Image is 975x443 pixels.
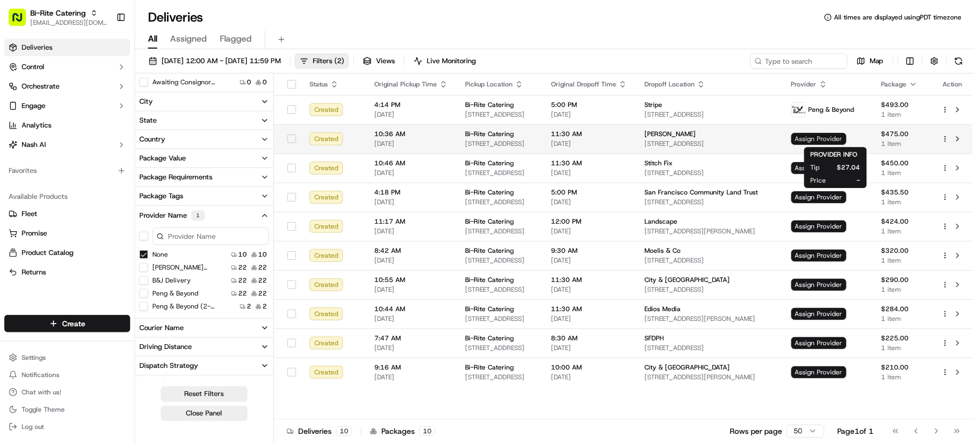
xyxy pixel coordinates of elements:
[465,305,514,313] span: Bi-Rite Catering
[551,344,627,352] span: [DATE]
[551,276,627,284] span: 11:30 AM
[465,100,514,109] span: Bi-Rite Catering
[882,344,924,352] span: 1 item
[4,39,130,56] a: Deliveries
[4,205,130,223] button: Fleet
[374,276,448,284] span: 10:55 AM
[882,256,924,265] span: 1 item
[4,4,112,30] button: Bi-Rite Catering[EMAIL_ADDRESS][DOMAIN_NAME]
[22,248,73,258] span: Product Catalog
[152,250,168,259] label: None
[374,217,448,226] span: 11:17 AM
[465,130,514,138] span: Bi-Rite Catering
[791,220,846,232] span: Assign Provider
[644,373,774,381] span: [STREET_ADDRESS][PERSON_NAME]
[465,188,514,197] span: Bi-Rite Catering
[4,188,130,205] div: Available Products
[551,373,627,381] span: [DATE]
[336,426,352,436] div: 10
[791,366,846,378] span: Assign Provider
[551,227,627,236] span: [DATE]
[551,246,627,255] span: 9:30 AM
[22,62,44,72] span: Control
[551,256,627,265] span: [DATE]
[791,337,846,349] span: Assign Provider
[4,419,130,434] button: Log out
[295,53,349,69] button: Filters(2)
[882,80,907,89] span: Package
[358,53,400,69] button: Views
[258,250,267,259] span: 10
[4,136,130,153] button: Nash AI
[644,344,774,352] span: [STREET_ADDRESS]
[852,53,889,69] button: Map
[30,8,86,18] span: Bi-Rite Catering
[811,163,820,172] span: Tip
[4,264,130,281] button: Returns
[882,334,924,343] span: $225.00
[644,188,758,197] span: San Francisco Community Land Trust
[844,176,860,185] span: -
[152,78,221,86] label: Awaiting Consignor Dropoff
[4,385,130,400] button: Chat with us!
[374,80,437,89] span: Original Pickup Time
[374,373,448,381] span: [DATE]
[551,110,627,119] span: [DATE]
[551,80,616,89] span: Original Dropoff Time
[465,227,534,236] span: [STREET_ADDRESS]
[644,285,774,294] span: [STREET_ADDRESS]
[139,135,165,144] div: Country
[374,246,448,255] span: 8:42 AM
[263,302,267,311] span: 2
[465,217,514,226] span: Bi-Rite Catering
[376,56,395,66] span: Views
[135,130,273,149] button: Country
[4,367,130,382] button: Notifications
[4,117,130,134] a: Analytics
[161,406,247,421] button: Close Panel
[882,363,924,372] span: $210.00
[882,198,924,206] span: 1 item
[62,318,85,329] span: Create
[644,305,681,313] span: Edios Media
[139,342,192,352] div: Driving Distance
[882,169,924,177] span: 1 item
[313,56,344,66] span: Filters
[30,18,107,27] button: [EMAIL_ADDRESS][DOMAIN_NAME]
[465,256,534,265] span: [STREET_ADDRESS]
[551,334,627,343] span: 8:30 AM
[238,250,247,259] span: 10
[644,100,662,109] span: Stripe
[11,43,197,61] p: Welcome 👋
[465,198,534,206] span: [STREET_ADDRESS]
[374,169,448,177] span: [DATE]
[4,58,130,76] button: Control
[427,56,476,66] span: Live Monitoring
[882,110,924,119] span: 1 item
[287,426,352,437] div: Deliveries
[374,188,448,197] span: 4:18 PM
[139,210,205,221] div: Provider Name
[374,363,448,372] span: 9:16 AM
[22,82,59,91] span: Orchestrate
[644,246,681,255] span: Moelis & Co
[465,334,514,343] span: Bi-Rite Catering
[870,56,884,66] span: Map
[882,159,924,167] span: $450.00
[135,111,273,130] button: State
[263,78,267,86] span: 0
[551,159,627,167] span: 11:30 AM
[374,139,448,148] span: [DATE]
[139,116,157,125] div: State
[135,149,273,167] button: Package Value
[247,302,251,311] span: 2
[22,157,83,167] span: Knowledge Base
[374,159,448,167] span: 10:46 AM
[465,139,534,148] span: [STREET_ADDRESS]
[791,279,846,291] span: Assign Provider
[374,334,448,343] span: 7:47 AM
[551,169,627,177] span: [DATE]
[644,169,774,177] span: [STREET_ADDRESS]
[882,130,924,138] span: $475.00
